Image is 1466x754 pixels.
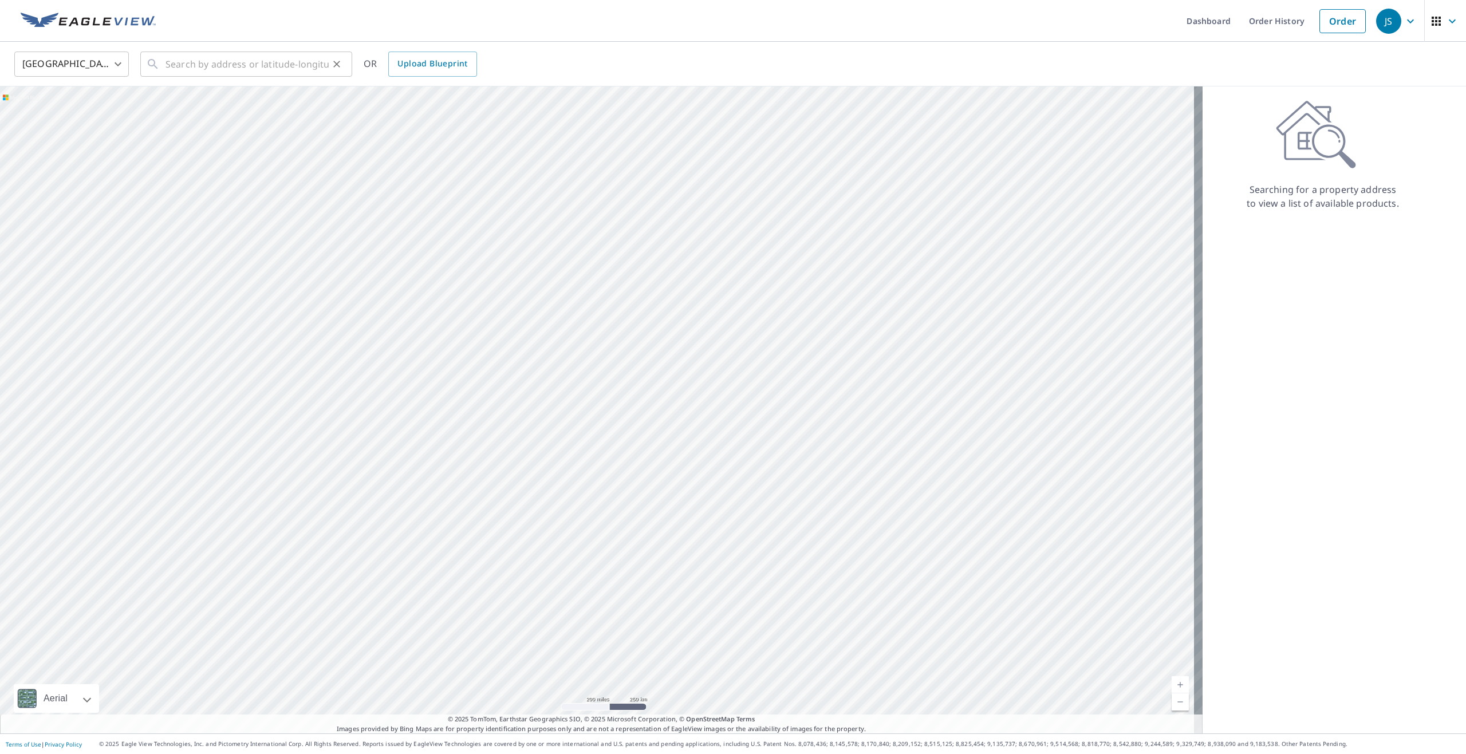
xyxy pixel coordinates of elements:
p: | [6,741,82,748]
a: Privacy Policy [45,740,82,748]
a: Current Level 5, Zoom Out [1172,693,1189,710]
img: EV Logo [21,13,156,30]
span: Upload Blueprint [397,57,467,71]
div: Aerial [40,684,71,713]
button: Clear [329,56,345,72]
a: Current Level 5, Zoom In [1172,676,1189,693]
a: Terms [736,714,755,723]
a: OpenStreetMap [686,714,734,723]
input: Search by address or latitude-longitude [165,48,329,80]
a: Order [1319,9,1366,33]
p: © 2025 Eagle View Technologies, Inc. and Pictometry International Corp. All Rights Reserved. Repo... [99,740,1460,748]
div: JS [1376,9,1401,34]
div: [GEOGRAPHIC_DATA] [14,48,129,80]
a: Upload Blueprint [388,52,476,77]
div: Aerial [14,684,99,713]
a: Terms of Use [6,740,41,748]
span: © 2025 TomTom, Earthstar Geographics SIO, © 2025 Microsoft Corporation, © [448,714,755,724]
div: OR [364,52,477,77]
p: Searching for a property address to view a list of available products. [1246,183,1400,210]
